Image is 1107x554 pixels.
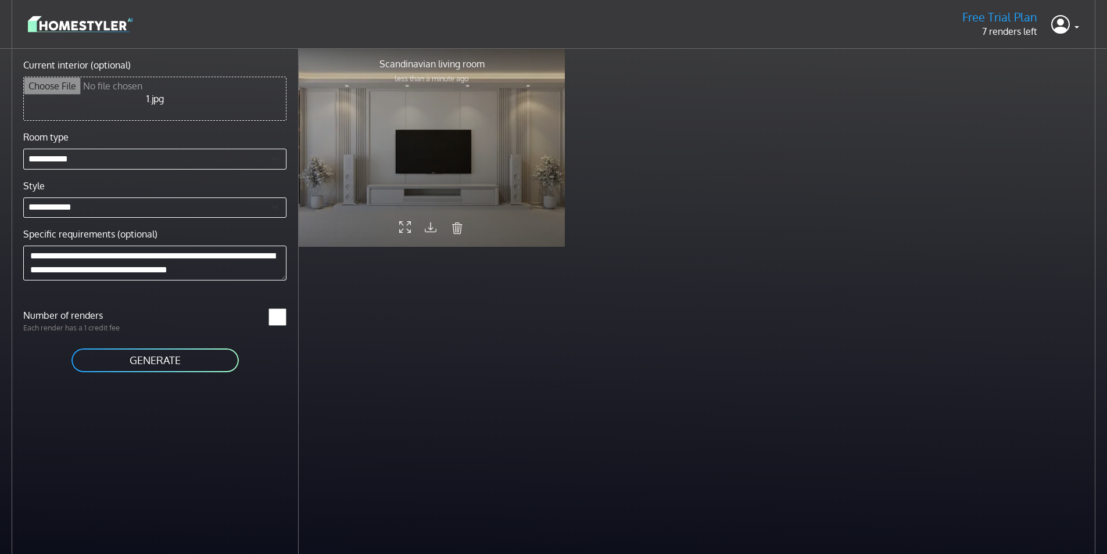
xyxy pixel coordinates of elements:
[23,179,45,193] label: Style
[23,227,157,241] label: Specific requirements (optional)
[379,57,485,71] p: Scandinavian living room
[379,73,485,84] p: less than a minute ago
[23,58,131,72] label: Current interior (optional)
[28,14,132,34] img: logo-3de290ba35641baa71223ecac5eacb59cb85b4c7fdf211dc9aaecaaee71ea2f8.svg
[962,10,1037,24] h5: Free Trial Plan
[70,347,240,373] button: GENERATE
[16,322,155,333] p: Each render has a 1 credit fee
[23,130,69,144] label: Room type
[962,24,1037,38] p: 7 renders left
[16,308,155,322] label: Number of renders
